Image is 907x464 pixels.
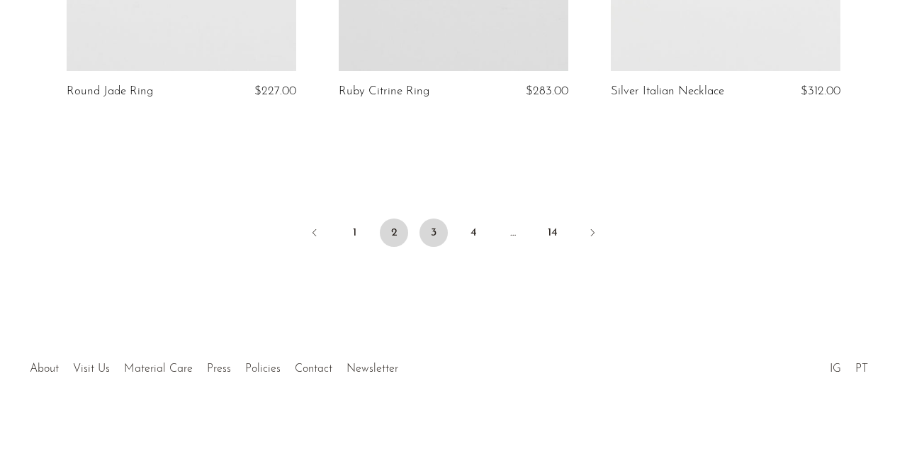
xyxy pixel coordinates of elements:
ul: Social Medias [823,352,875,379]
a: 1 [340,219,368,247]
a: Policies [245,363,281,375]
a: Contact [295,363,332,375]
a: Visit Us [73,363,110,375]
span: … [499,219,527,247]
a: Material Care [124,363,193,375]
a: Press [207,363,231,375]
a: 4 [459,219,488,247]
span: $227.00 [254,85,296,97]
span: 2 [380,219,408,247]
a: About [30,363,59,375]
a: 14 [539,219,567,247]
span: $283.00 [526,85,568,97]
a: PT [855,363,868,375]
a: Round Jade Ring [67,85,153,98]
a: Next [578,219,607,250]
a: Previous [300,219,329,250]
a: Ruby Citrine Ring [339,85,429,98]
ul: Quick links [23,352,405,379]
a: 3 [419,219,448,247]
a: IG [830,363,841,375]
span: $312.00 [801,85,840,97]
a: Silver Italian Necklace [611,85,724,98]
